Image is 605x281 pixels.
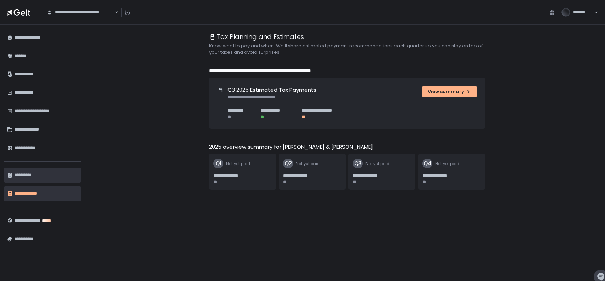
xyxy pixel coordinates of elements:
[226,161,250,166] span: Not yet paid
[428,88,471,95] div: View summary
[296,161,320,166] span: Not yet paid
[209,32,304,41] div: Tax Planning and Estimates
[435,161,459,166] span: Not yet paid
[284,160,292,167] text: Q2
[354,160,362,167] text: Q3
[209,43,492,56] h2: Know what to pay and when. We'll share estimated payment recommendations each quarter so you can ...
[42,5,119,20] div: Search for option
[209,143,373,151] h2: 2025 overview summary for [PERSON_NAME] & [PERSON_NAME]
[227,86,316,94] h1: Q3 2025 Estimated Tax Payments
[423,160,432,167] text: Q4
[365,161,390,166] span: Not yet paid
[215,160,221,167] text: Q1
[422,86,477,97] button: View summary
